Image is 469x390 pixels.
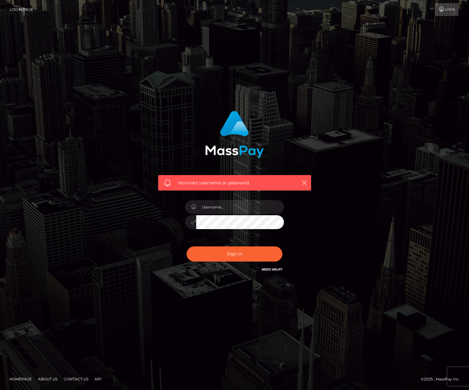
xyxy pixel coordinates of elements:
a: Login [435,3,458,16]
a: Contact Us [61,374,91,384]
a: Login Page [10,3,33,16]
a: API [92,374,104,384]
button: Sign in [187,246,282,262]
span: Incorrect username or password. [178,180,291,186]
a: About Us [36,374,60,384]
a: Need Help? [262,267,282,271]
input: Username... [196,200,284,214]
a: Homepage [7,374,34,384]
img: MassPay Login [205,111,264,158]
div: © 2025 , MassPay Inc. [421,376,464,383]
